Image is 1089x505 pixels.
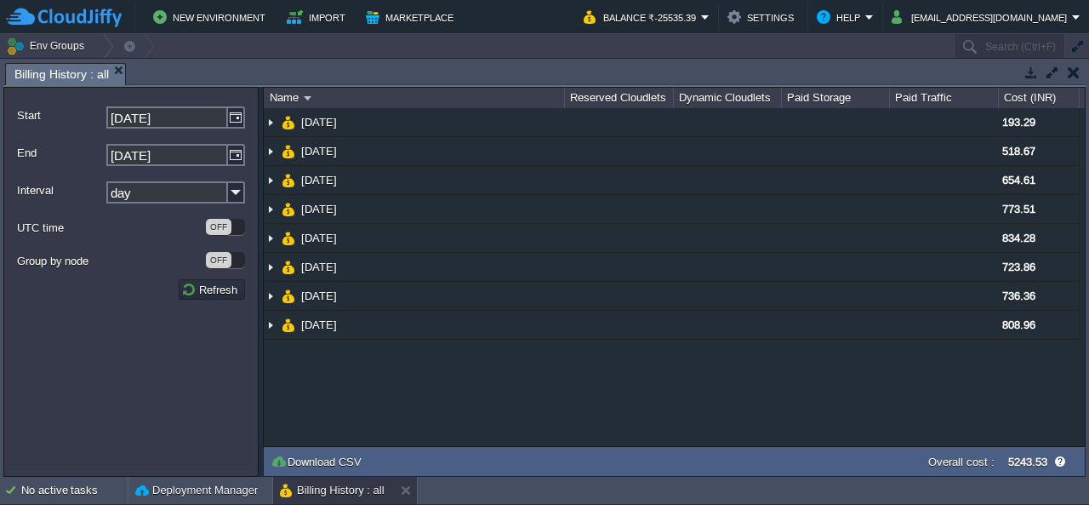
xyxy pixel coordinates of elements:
[1002,174,1035,187] span: 654.61
[1002,232,1035,244] span: 834.28
[264,166,277,194] img: AMDAwAAAACH5BAEAAAAALAAAAAABAAEAAAICRAEAOw==
[206,219,231,235] div: OFF
[727,7,799,27] button: Settings
[282,166,295,194] img: AMDAwAAAACH5BAEAAAAALAAAAAABAAEAAAICRAEAOw==
[264,311,277,339] img: AMDAwAAAACH5BAEAAAAALAAAAAABAAEAAAICRAEAOw==
[282,253,295,281] img: AMDAwAAAACH5BAEAAAAALAAAAAABAAEAAAICRAEAOw==
[153,7,271,27] button: New Environment
[1008,456,1047,468] label: 5243.53
[299,202,339,216] a: [DATE]
[566,88,672,108] div: Reserved Cloudlets
[891,88,997,108] div: Paid Traffic
[299,144,339,158] a: [DATE]
[271,454,367,469] button: Download CSV
[1002,318,1035,331] span: 808.96
[206,252,231,268] div: OFF
[6,34,90,58] button: Env Groups
[181,282,242,297] button: Refresh
[14,64,109,85] span: Billing History : all
[6,7,122,28] img: CloudJiffy
[1002,116,1035,129] span: 193.29
[366,7,459,27] button: Marketplace
[264,253,277,281] img: AMDAwAAAACH5BAEAAAAALAAAAAABAAEAAAICRAEAOw==
[584,7,701,27] button: Balance ₹-25535.39
[1002,145,1035,158] span: 518.67
[282,282,295,310] img: AMDAwAAAACH5BAEAAAAALAAAAAABAAEAAAICRAEAOw==
[17,252,204,270] label: Group by node
[21,477,128,504] div: No active tasks
[783,88,889,108] div: Paid Storage
[17,106,105,124] label: Start
[264,108,277,136] img: AMDAwAAAACH5BAEAAAAALAAAAAABAAEAAAICRAEAOw==
[1002,290,1035,302] span: 736.36
[299,289,339,303] a: [DATE]
[17,144,105,162] label: End
[1000,88,1079,108] div: Cost (INR)
[264,137,277,165] img: AMDAwAAAACH5BAEAAAAALAAAAAABAAEAAAICRAEAOw==
[299,260,339,274] a: [DATE]
[265,88,564,108] div: Name
[264,195,277,223] img: AMDAwAAAACH5BAEAAAAALAAAAAABAAEAAAICRAEAOw==
[299,318,339,332] a: [DATE]
[304,96,311,100] img: AMDAwAAAACH5BAEAAAAALAAAAAABAAEAAAICRAEAOw==
[264,224,277,252] img: AMDAwAAAACH5BAEAAAAALAAAAAABAAEAAAICRAEAOw==
[299,231,339,245] a: [DATE]
[282,224,295,252] img: AMDAwAAAACH5BAEAAAAALAAAAAABAAEAAAICRAEAOw==
[892,7,1072,27] button: [EMAIL_ADDRESS][DOMAIN_NAME]
[299,173,339,187] a: [DATE]
[817,7,865,27] button: Help
[282,311,295,339] img: AMDAwAAAACH5BAEAAAAALAAAAAABAAEAAAICRAEAOw==
[287,7,351,27] button: Import
[282,195,295,223] img: AMDAwAAAACH5BAEAAAAALAAAAAABAAEAAAICRAEAOw==
[17,219,204,237] label: UTC time
[675,88,781,108] div: Dynamic Cloudlets
[928,456,995,468] label: Overall cost :
[299,115,339,129] a: [DATE]
[280,482,385,499] button: Billing History : all
[282,137,295,165] img: AMDAwAAAACH5BAEAAAAALAAAAAABAAEAAAICRAEAOw==
[17,181,105,199] label: Interval
[1002,261,1035,273] span: 723.86
[1002,203,1035,215] span: 773.51
[135,482,258,499] button: Deployment Manager
[282,108,295,136] img: AMDAwAAAACH5BAEAAAAALAAAAAABAAEAAAICRAEAOw==
[264,282,277,310] img: AMDAwAAAACH5BAEAAAAALAAAAAABAAEAAAICRAEAOw==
